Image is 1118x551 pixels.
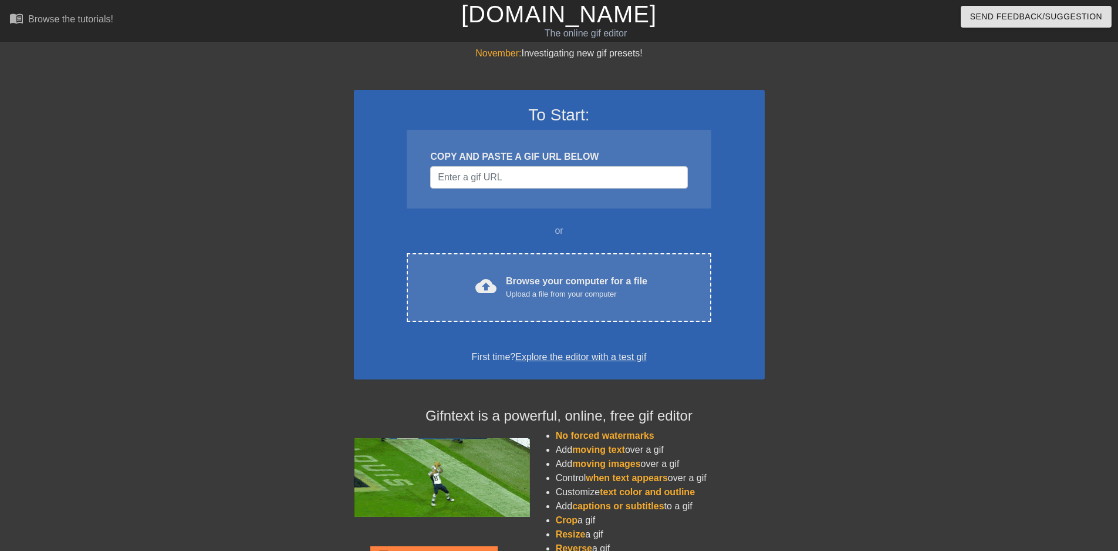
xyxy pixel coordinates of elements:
[556,431,654,441] span: No forced watermarks
[572,501,664,511] span: captions or subtitles
[430,166,687,189] input: Username
[556,457,765,471] li: Add over a gif
[354,408,765,425] h4: Gifntext is a powerful, online, free gif editor
[961,6,1112,28] button: Send Feedback/Suggestion
[970,9,1102,24] span: Send Feedback/Suggestion
[572,459,640,469] span: moving images
[506,274,647,300] div: Browse your computer for a file
[586,473,668,483] span: when text appears
[475,48,521,58] span: November:
[515,352,646,362] a: Explore the editor with a test gif
[556,499,765,513] li: Add to a gif
[556,529,586,539] span: Resize
[384,224,734,238] div: or
[369,350,749,364] div: First time?
[369,105,749,125] h3: To Start:
[556,443,765,457] li: Add over a gif
[354,438,530,517] img: football_small.gif
[461,1,657,27] a: [DOMAIN_NAME]
[475,275,496,297] span: cloud_upload
[556,515,577,525] span: Crop
[354,46,765,61] div: Investigating new gif presets!
[9,11,113,29] a: Browse the tutorials!
[572,445,625,455] span: moving text
[9,11,23,25] span: menu_book
[556,528,765,542] li: a gif
[28,14,113,24] div: Browse the tutorials!
[379,26,793,41] div: The online gif editor
[556,513,765,528] li: a gif
[506,288,647,300] div: Upload a file from your computer
[600,487,695,497] span: text color and outline
[556,471,765,485] li: Control over a gif
[430,150,687,164] div: COPY AND PASTE A GIF URL BELOW
[556,485,765,499] li: Customize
